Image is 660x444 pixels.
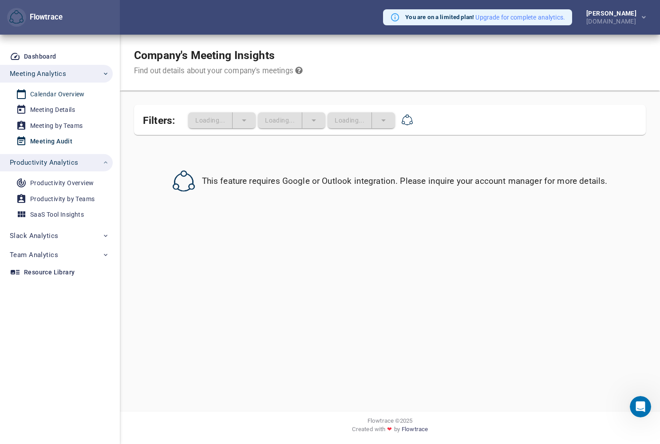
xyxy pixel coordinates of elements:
span: Team Analytics [10,249,58,261]
span: Filters: [143,109,175,128]
div: Productivity Overview [30,178,94,189]
span: by [394,425,400,437]
div: SaaS Tool Insights [30,209,84,220]
span: Meeting Analytics [10,68,66,79]
div: Find out details about your company's meetings [134,66,303,76]
div: Resource Library [24,267,75,278]
span: Productivity Analytics [10,157,78,168]
button: Flowtrace [7,8,26,27]
div: Flowtrace [26,12,63,23]
div: [PERSON_NAME] [586,10,640,16]
img: Flowtrace [9,10,24,24]
button: [PERSON_NAME][DOMAIN_NAME] [572,8,653,27]
div: Productivity by Teams [30,194,95,205]
a: Flowtrace [402,425,428,437]
iframe: Intercom live chat [630,396,651,417]
div: split button [258,112,325,128]
div: Meeting Details [30,104,75,115]
div: This feature requires Google or Outlook integration. Please inquire your account manager for more... [162,170,617,193]
div: Dashboard [24,51,56,62]
div: Meeting by Teams [30,120,83,131]
div: split button [188,112,256,128]
span: Flowtrace © 2025 [368,416,412,425]
div: Flowtrace [7,8,63,27]
span: Slack Analytics [10,230,58,242]
div: Created with [127,425,653,437]
div: split button [328,112,395,128]
h1: Company's Meeting Insights [134,49,303,62]
strong: You are on a limited plan! [405,14,474,20]
div: Meeting Audit [30,136,72,147]
span: ❤ [385,425,394,433]
div: [DOMAIN_NAME] [586,16,640,24]
button: Upgrade for complete analytics. [475,13,565,22]
div: Calendar Overview [30,89,85,100]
